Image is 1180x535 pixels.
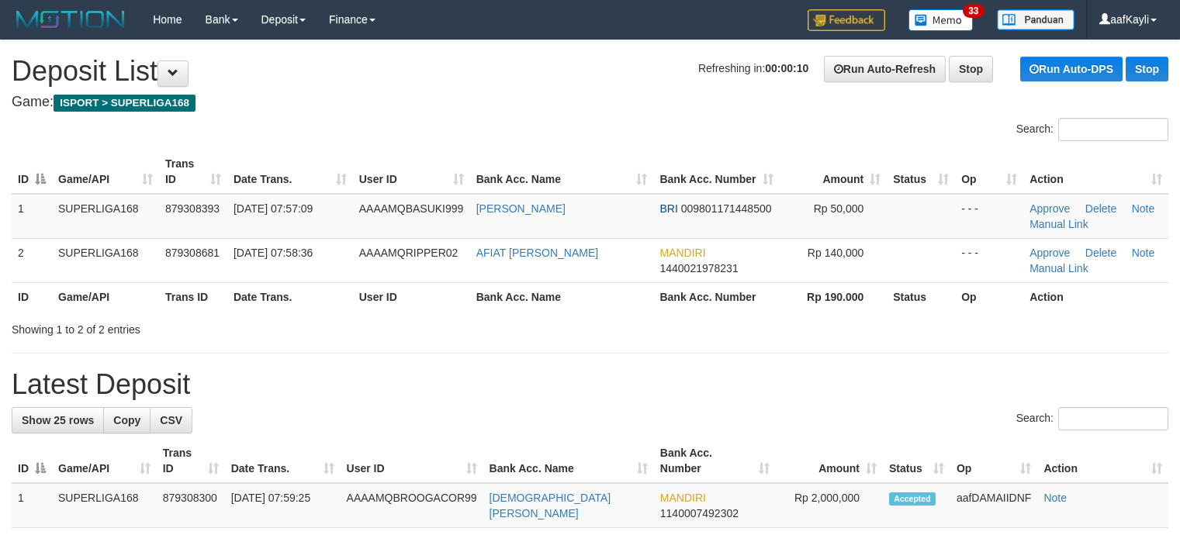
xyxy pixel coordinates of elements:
[808,247,863,259] span: Rp 140,000
[157,439,225,483] th: Trans ID: activate to sort column ascending
[225,483,341,528] td: [DATE] 07:59:25
[165,247,220,259] span: 879308681
[12,407,104,433] a: Show 25 rows
[1016,407,1168,430] label: Search:
[12,439,52,483] th: ID: activate to sort column descending
[1126,57,1168,81] a: Stop
[1016,118,1168,141] label: Search:
[225,439,341,483] th: Date Trans.: activate to sort column ascending
[341,439,483,483] th: User ID: activate to sort column ascending
[12,282,52,311] th: ID
[950,439,1037,483] th: Op: activate to sort column ascending
[955,150,1023,194] th: Op: activate to sort column ascending
[1023,282,1168,311] th: Action
[653,282,780,311] th: Bank Acc. Number
[963,4,984,18] span: 33
[1085,202,1116,215] a: Delete
[1132,202,1155,215] a: Note
[52,282,159,311] th: Game/API
[1029,202,1070,215] a: Approve
[52,483,157,528] td: SUPERLIGA168
[1037,439,1168,483] th: Action: activate to sort column ascending
[659,202,677,215] span: BRI
[765,62,808,74] strong: 00:00:10
[659,262,738,274] span: Copy 1440021978231 to clipboard
[780,282,887,311] th: Rp 190.000
[824,56,946,82] a: Run Auto-Refresh
[12,483,52,528] td: 1
[160,414,182,426] span: CSV
[698,62,808,74] span: Refreshing in:
[52,238,159,282] td: SUPERLIGA168
[470,150,654,194] th: Bank Acc. Name: activate to sort column ascending
[908,9,974,31] img: Button%20Memo.svg
[12,150,52,194] th: ID: activate to sort column descending
[483,439,654,483] th: Bank Acc. Name: activate to sort column ascending
[1029,262,1088,274] a: Manual Link
[1020,57,1123,81] a: Run Auto-DPS
[476,202,566,215] a: [PERSON_NAME]
[1023,150,1168,194] th: Action: activate to sort column ascending
[1058,118,1168,141] input: Search:
[653,150,780,194] th: Bank Acc. Number: activate to sort column ascending
[359,247,459,259] span: AAAAMQRIPPER02
[52,439,157,483] th: Game/API: activate to sort column ascending
[1029,247,1070,259] a: Approve
[113,414,140,426] span: Copy
[234,247,313,259] span: [DATE] 07:58:36
[159,150,227,194] th: Trans ID: activate to sort column ascending
[353,282,470,311] th: User ID
[1085,247,1116,259] a: Delete
[997,9,1074,30] img: panduan.png
[681,202,772,215] span: Copy 009801171448500 to clipboard
[950,483,1037,528] td: aafDAMAIIDNF
[234,202,313,215] span: [DATE] 07:57:09
[12,56,1168,87] h1: Deposit List
[359,202,464,215] span: AAAAMQBASUKI999
[808,9,885,31] img: Feedback.jpg
[157,483,225,528] td: 879308300
[165,202,220,215] span: 879308393
[22,414,94,426] span: Show 25 rows
[490,492,611,519] a: [DEMOGRAPHIC_DATA][PERSON_NAME]
[353,150,470,194] th: User ID: activate to sort column ascending
[1029,218,1088,230] a: Manual Link
[955,238,1023,282] td: - - -
[12,369,1168,400] h1: Latest Deposit
[470,282,654,311] th: Bank Acc. Name
[227,282,353,311] th: Date Trans.
[52,194,159,239] td: SUPERLIGA168
[54,95,196,112] span: ISPORT > SUPERLIGA168
[660,507,739,519] span: Copy 1140007492302 to clipboard
[12,238,52,282] td: 2
[949,56,993,82] a: Stop
[1043,492,1067,504] a: Note
[654,439,777,483] th: Bank Acc. Number: activate to sort column ascending
[12,194,52,239] td: 1
[1132,247,1155,259] a: Note
[476,247,598,259] a: AFIAT [PERSON_NAME]
[12,95,1168,110] h4: Game:
[150,407,192,433] a: CSV
[660,492,706,504] span: MANDIRI
[955,194,1023,239] td: - - -
[780,150,887,194] th: Amount: activate to sort column ascending
[227,150,353,194] th: Date Trans.: activate to sort column ascending
[814,202,864,215] span: Rp 50,000
[1058,407,1168,430] input: Search:
[103,407,151,433] a: Copy
[159,282,227,311] th: Trans ID
[887,150,955,194] th: Status: activate to sort column ascending
[52,150,159,194] th: Game/API: activate to sort column ascending
[12,316,480,337] div: Showing 1 to 2 of 2 entries
[341,483,483,528] td: AAAAMQBROOGACOR99
[776,483,883,528] td: Rp 2,000,000
[12,8,130,31] img: MOTION_logo.png
[887,282,955,311] th: Status
[889,492,936,506] span: Accepted
[955,282,1023,311] th: Op
[659,247,705,259] span: MANDIRI
[776,439,883,483] th: Amount: activate to sort column ascending
[883,439,950,483] th: Status: activate to sort column ascending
